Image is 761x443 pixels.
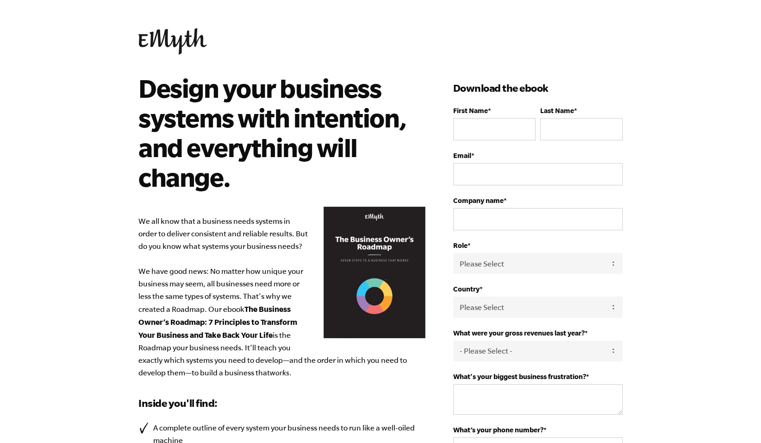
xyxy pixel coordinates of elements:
[324,207,425,339] img: Business Owners Roadmap Cover
[715,399,761,443] iframe: Chat Widget
[453,152,471,159] span: Email
[453,241,468,249] span: Role
[540,107,574,114] span: Last Name
[138,73,412,192] h2: Design your business systems with intention, and everything will change.
[453,196,504,204] span: Company name
[453,81,623,95] h3: Download the ebook
[453,329,585,337] span: What were your gross revenues last year?
[453,373,586,380] span: What's your biggest business frustration?
[270,368,289,377] em: works
[453,107,488,114] span: First Name
[138,396,425,411] h3: Inside you'll find:
[453,285,480,293] span: Country
[138,215,425,379] p: We all know that a business needs systems in order to deliver consistent and reliable results. Bu...
[453,426,543,434] span: What’s your phone number?
[138,304,297,339] b: The Business Owner’s Roadmap: 7 Principles to Transform Your Business and Take Back Your Life
[138,28,207,55] img: EMyth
